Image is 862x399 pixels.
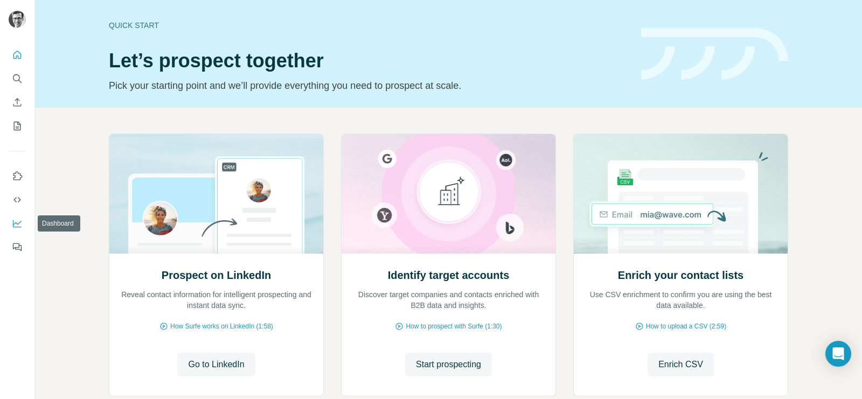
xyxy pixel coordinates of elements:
button: My lists [9,116,26,136]
span: Enrich CSV [658,358,703,371]
div: Quick start [109,20,628,31]
img: Enrich your contact lists [573,134,788,254]
img: Prospect on LinkedIn [109,134,324,254]
h2: Identify target accounts [388,268,510,283]
button: Quick start [9,45,26,65]
span: How to upload a CSV (2:59) [646,321,726,331]
p: Pick your starting point and we’ll provide everything you need to prospect at scale. [109,78,628,93]
button: Use Surfe API [9,190,26,209]
span: Go to LinkedIn [188,358,244,371]
p: Reveal contact information for intelligent prospecting and instant data sync. [120,289,312,311]
span: How to prospect with Surfe (1:30) [406,321,502,331]
button: Use Surfe on LinkedIn [9,166,26,186]
h2: Enrich your contact lists [618,268,743,283]
h1: Let’s prospect together [109,50,628,72]
span: How Surfe works on LinkedIn (1:58) [170,321,273,331]
img: Avatar [9,11,26,28]
button: Go to LinkedIn [177,353,255,376]
button: Enrich CSV [648,353,714,376]
button: Feedback [9,237,26,257]
img: banner [641,28,788,80]
h2: Prospect on LinkedIn [162,268,271,283]
button: Start prospecting [405,353,492,376]
button: Search [9,69,26,88]
div: Open Intercom Messenger [825,341,851,367]
button: Enrich CSV [9,93,26,112]
p: Discover target companies and contacts enriched with B2B data and insights. [352,289,545,311]
button: Dashboard [9,214,26,233]
p: Use CSV enrichment to confirm you are using the best data available. [585,289,777,311]
img: Identify target accounts [341,134,556,254]
span: Start prospecting [416,358,481,371]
